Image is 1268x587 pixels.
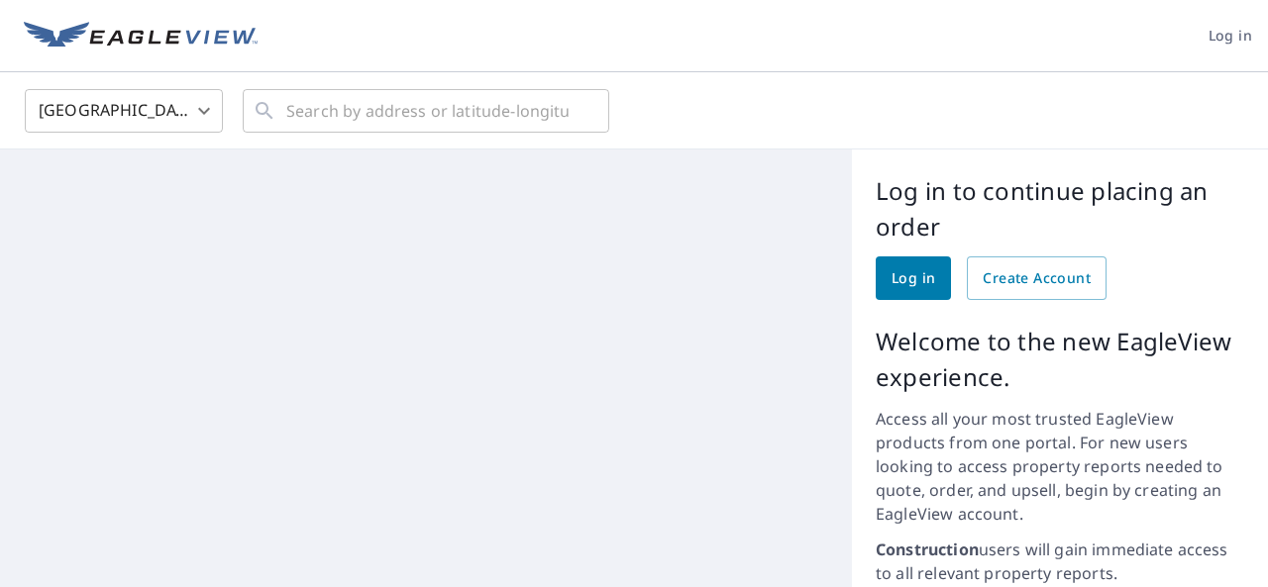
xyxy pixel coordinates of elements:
div: [GEOGRAPHIC_DATA] [25,83,223,139]
p: users will gain immediate access to all relevant property reports. [876,538,1244,585]
p: Log in to continue placing an order [876,173,1244,245]
span: Create Account [983,266,1091,291]
a: Log in [876,256,951,300]
img: EV Logo [24,22,258,51]
p: Welcome to the new EagleView experience. [876,324,1244,395]
a: Create Account [967,256,1107,300]
input: Search by address or latitude-longitude [286,83,569,139]
span: Log in [892,266,935,291]
span: Log in [1209,24,1252,49]
p: Access all your most trusted EagleView products from one portal. For new users looking to access ... [876,407,1244,526]
strong: Construction [876,538,979,560]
